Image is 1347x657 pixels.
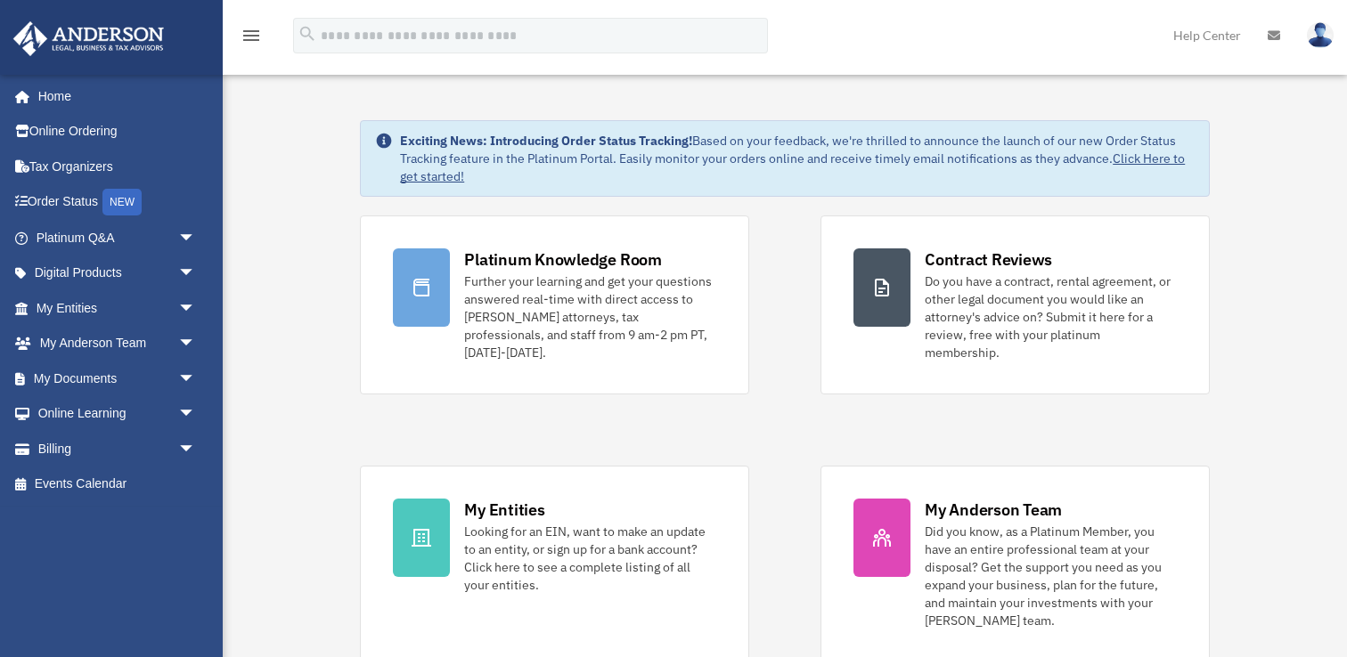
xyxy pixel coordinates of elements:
[12,290,223,326] a: My Entitiesarrow_drop_down
[8,21,169,56] img: Anderson Advisors Platinum Portal
[400,150,1185,184] a: Click Here to get started!
[12,149,223,184] a: Tax Organizers
[925,272,1177,361] div: Do you have a contract, rental agreement, or other legal document you would like an attorney's ad...
[298,24,317,44] i: search
[400,132,1195,185] div: Based on your feedback, we're thrilled to announce the launch of our new Order Status Tracking fe...
[241,31,262,46] a: menu
[178,326,214,362] span: arrow_drop_down
[241,25,262,46] i: menu
[12,255,223,291] a: Digital Productsarrow_drop_down
[102,189,142,215] div: NEW
[12,184,223,221] a: Order StatusNEW
[464,248,662,271] div: Platinum Knowledge Room
[925,499,1062,521] div: My Anderson Team
[178,255,214,292] span: arrow_drop_down
[178,220,214,256] span: arrow_drop_down
[12,431,223,466] a: Billingarrow_drop_down
[12,114,223,150] a: Online Ordering
[12,78,214,114] a: Home
[925,248,1052,271] div: Contract Reviews
[178,431,214,467] span: arrow_drop_down
[12,466,223,502] a: Events Calendar
[178,361,214,397] span: arrow_drop_down
[178,396,214,433] span: arrow_drop_down
[12,220,223,255] a: Platinum Q&Aarrow_drop_down
[12,361,223,396] a: My Documentsarrow_drop_down
[178,290,214,327] span: arrow_drop_down
[925,523,1177,629] div: Did you know, as a Platinum Member, you have an entire professional team at your disposal? Get th...
[464,523,716,594] div: Looking for an EIN, want to make an update to an entity, or sign up for a bank account? Click her...
[400,133,692,149] strong: Exciting News: Introducing Order Status Tracking!
[820,215,1210,394] a: Contract Reviews Do you have a contract, rental agreement, or other legal document you would like...
[464,272,716,361] div: Further your learning and get your questions answered real-time with direct access to [PERSON_NAM...
[1307,22,1334,48] img: User Pic
[12,396,223,432] a: Online Learningarrow_drop_down
[464,499,544,521] div: My Entities
[360,215,749,394] a: Platinum Knowledge Room Further your learning and get your questions answered real-time with dire...
[12,326,223,361] a: My Anderson Teamarrow_drop_down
